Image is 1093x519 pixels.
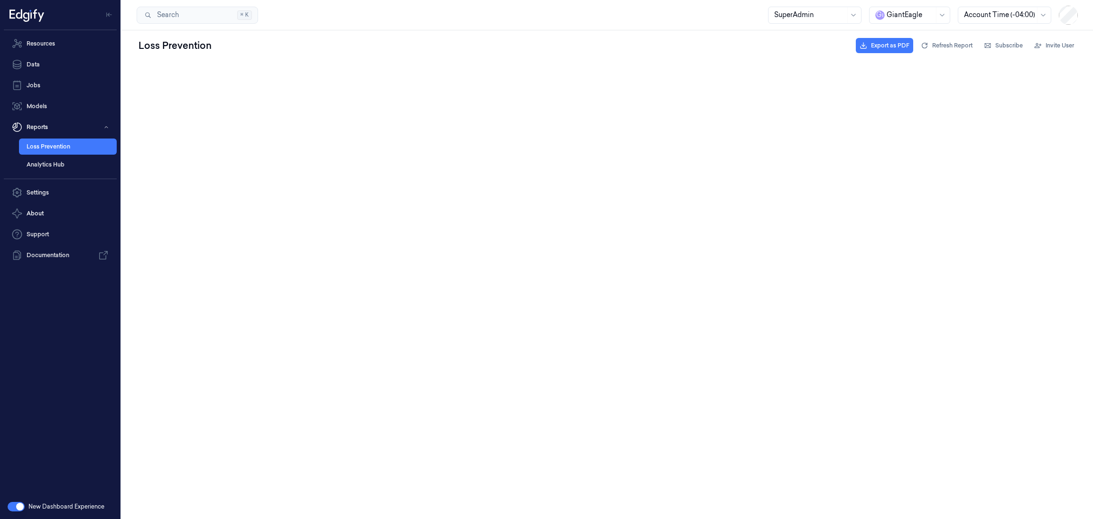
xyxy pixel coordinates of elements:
[856,38,913,53] button: Export as PDF
[1046,41,1074,50] span: Invite User
[4,183,117,202] a: Settings
[4,118,117,137] button: Reports
[19,139,117,155] a: Loss Prevention
[932,41,973,50] span: Refresh Report
[4,204,117,223] button: About
[1030,38,1078,53] button: Invite User
[153,10,179,20] span: Search
[4,34,117,53] a: Resources
[980,38,1027,53] button: Subscribe
[4,76,117,95] a: Jobs
[4,246,117,265] a: Documentation
[995,41,1023,50] span: Subscribe
[4,225,117,244] a: Support
[137,7,258,24] button: Search⌘K
[137,37,213,54] div: Loss Prevention
[4,97,117,116] a: Models
[102,7,117,22] button: Toggle Navigation
[917,38,976,53] button: Refresh Report
[19,157,117,173] a: Analytics Hub
[875,10,885,20] span: G i
[4,55,117,74] a: Data
[871,41,909,50] span: Export as PDF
